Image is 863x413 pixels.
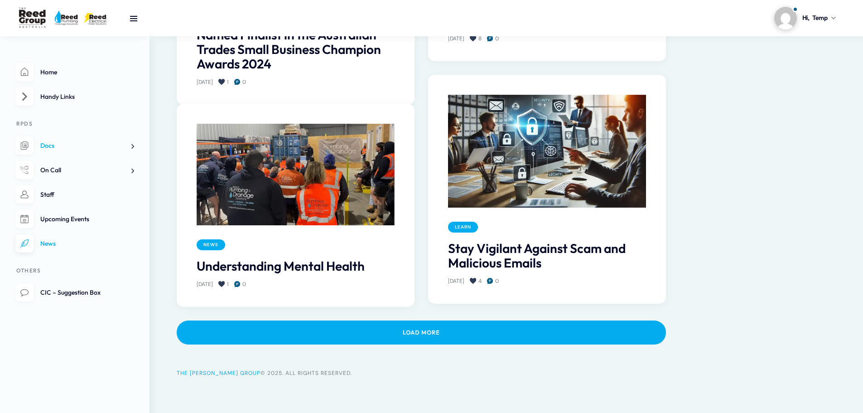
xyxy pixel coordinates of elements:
[487,34,505,43] a: 0
[448,241,646,270] a: Stay Vigilant Against Scam and Malicious Emails
[403,329,439,336] span: Load more
[219,280,235,288] a: 1
[197,259,395,273] a: Understanding Mental Health
[197,239,225,250] a: News
[197,13,395,71] a: The [PERSON_NAME] Group Named Finalist in the Australian Trades Small Business Champion Awards 2024
[227,281,229,288] span: 1
[774,7,836,29] a: Profile picture of Temp AccessHi,Temp
[802,13,810,23] span: Hi,
[487,277,505,285] a: 0
[448,277,464,285] a: [DATE]
[495,35,499,42] span: 0
[242,281,246,288] span: 0
[478,35,482,42] span: 8
[197,281,213,288] a: [DATE]
[448,35,464,42] a: [DATE]
[470,277,487,285] a: 4
[812,13,827,23] span: Temp
[177,368,836,379] div: © 2025. All Rights Reserved.
[235,78,252,86] a: 0
[219,78,235,86] a: 1
[227,78,229,86] span: 1
[478,277,482,285] span: 4
[495,277,499,285] span: 0
[774,7,797,29] img: Profile picture of Temp Access
[177,321,666,345] a: Load more
[470,34,487,43] a: 8
[197,78,213,86] a: [DATE]
[177,369,260,377] a: The [PERSON_NAME] Group
[448,222,478,233] a: Learn
[235,280,252,288] a: 0
[242,78,246,86] span: 0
